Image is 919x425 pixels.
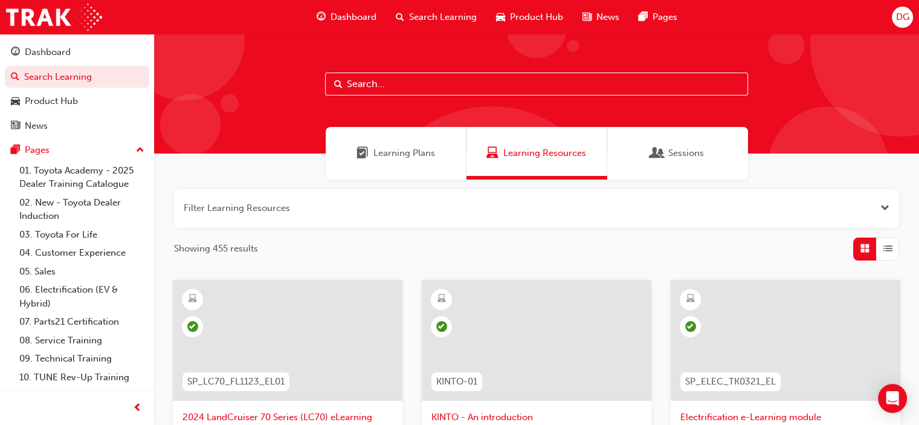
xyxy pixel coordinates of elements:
a: pages-iconPages [629,5,687,30]
a: Learning ResourcesLearning Resources [466,127,607,180]
div: Open Intercom Messenger [878,384,907,413]
div: Product Hub [25,94,78,108]
span: car-icon [11,96,20,107]
span: Showing 455 results [174,242,258,256]
span: Search Learning [409,10,477,24]
span: news-icon [11,121,20,132]
a: 07. Parts21 Certification [15,313,149,331]
span: learningResourceType_ELEARNING-icon [686,291,695,307]
a: 05. Sales [15,262,149,281]
a: Dashboard [5,41,149,63]
span: Sessions [651,146,663,160]
span: learningRecordVerb_PASS-icon [187,321,198,332]
span: Sessions [668,146,704,160]
a: SessionsSessions [607,127,748,180]
a: Learning PlansLearning Plans [326,127,466,180]
a: 02. New - Toyota Dealer Induction [15,193,149,225]
button: Pages [5,139,149,161]
span: SP_ELEC_TK0321_EL [685,375,776,389]
span: learningResourceType_ELEARNING-icon [437,291,446,307]
a: 03. Toyota For Life [15,225,149,244]
span: guage-icon [11,47,20,58]
span: learningResourceType_ELEARNING-icon [189,291,197,307]
span: Pages [653,10,677,24]
div: News [25,119,48,133]
a: guage-iconDashboard [307,5,386,30]
a: Search Learning [5,66,149,88]
span: car-icon [496,10,505,25]
span: Learning Resources [486,146,498,160]
span: search-icon [396,10,404,25]
span: Learning Plans [373,146,435,160]
span: Grid [860,242,869,256]
span: pages-icon [639,10,648,25]
span: learningRecordVerb_PASS-icon [436,321,447,332]
span: guage-icon [317,10,326,25]
a: Product Hub [5,90,149,112]
a: All Pages [15,386,149,405]
img: Trak [6,4,102,31]
span: DG [895,10,909,24]
span: List [883,242,892,256]
a: 04. Customer Experience [15,244,149,262]
span: KINTO-01 [436,375,477,389]
span: news-icon [582,10,592,25]
span: prev-icon [133,401,142,416]
span: Product Hub [510,10,563,24]
span: Learning Plans [356,146,369,160]
a: 08. Service Training [15,331,149,350]
button: DG [892,7,913,28]
span: News [596,10,619,24]
span: Search [334,77,343,91]
span: search-icon [11,72,19,83]
a: 01. Toyota Academy - 2025 Dealer Training Catalogue [15,161,149,193]
span: Learning Resources [503,146,586,160]
button: Open the filter [880,201,889,215]
a: news-iconNews [573,5,629,30]
span: Electrification e-Learning module [680,410,891,424]
a: 06. Electrification (EV & Hybrid) [15,281,149,313]
span: Dashboard [331,10,376,24]
a: 10. TUNE Rev-Up Training [15,368,149,387]
input: Search... [325,73,748,96]
div: Dashboard [25,45,71,59]
a: 09. Technical Training [15,349,149,368]
button: DashboardSearch LearningProduct HubNews [5,39,149,139]
span: KINTO - An introduction [431,410,642,424]
span: learningRecordVerb_COMPLETE-icon [685,321,696,332]
span: SP_LC70_FL1123_EL01 [187,375,285,389]
a: car-iconProduct Hub [486,5,573,30]
div: Pages [25,143,50,157]
a: News [5,115,149,137]
span: up-icon [136,143,144,158]
a: search-iconSearch Learning [386,5,486,30]
span: pages-icon [11,145,20,156]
